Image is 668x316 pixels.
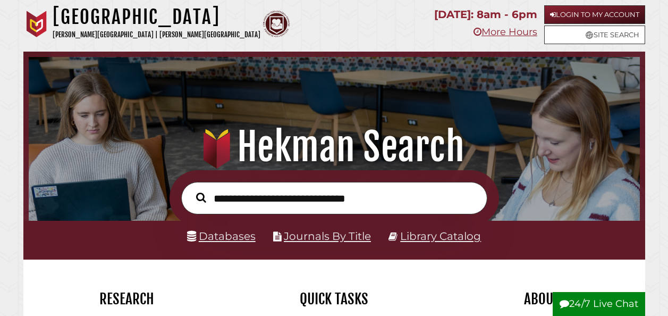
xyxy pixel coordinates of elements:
[446,290,637,308] h2: About
[31,290,223,308] h2: Research
[434,5,537,24] p: [DATE]: 8am - 6pm
[473,26,537,38] a: More Hours
[263,11,290,37] img: Calvin Theological Seminary
[187,230,256,243] a: Databases
[239,290,430,308] h2: Quick Tasks
[544,26,645,44] a: Site Search
[191,190,212,205] button: Search
[544,5,645,24] a: Login to My Account
[196,192,206,203] i: Search
[23,11,50,37] img: Calvin University
[53,5,260,29] h1: [GEOGRAPHIC_DATA]
[38,123,629,170] h1: Hekman Search
[284,230,371,243] a: Journals By Title
[400,230,481,243] a: Library Catalog
[53,29,260,41] p: [PERSON_NAME][GEOGRAPHIC_DATA] | [PERSON_NAME][GEOGRAPHIC_DATA]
